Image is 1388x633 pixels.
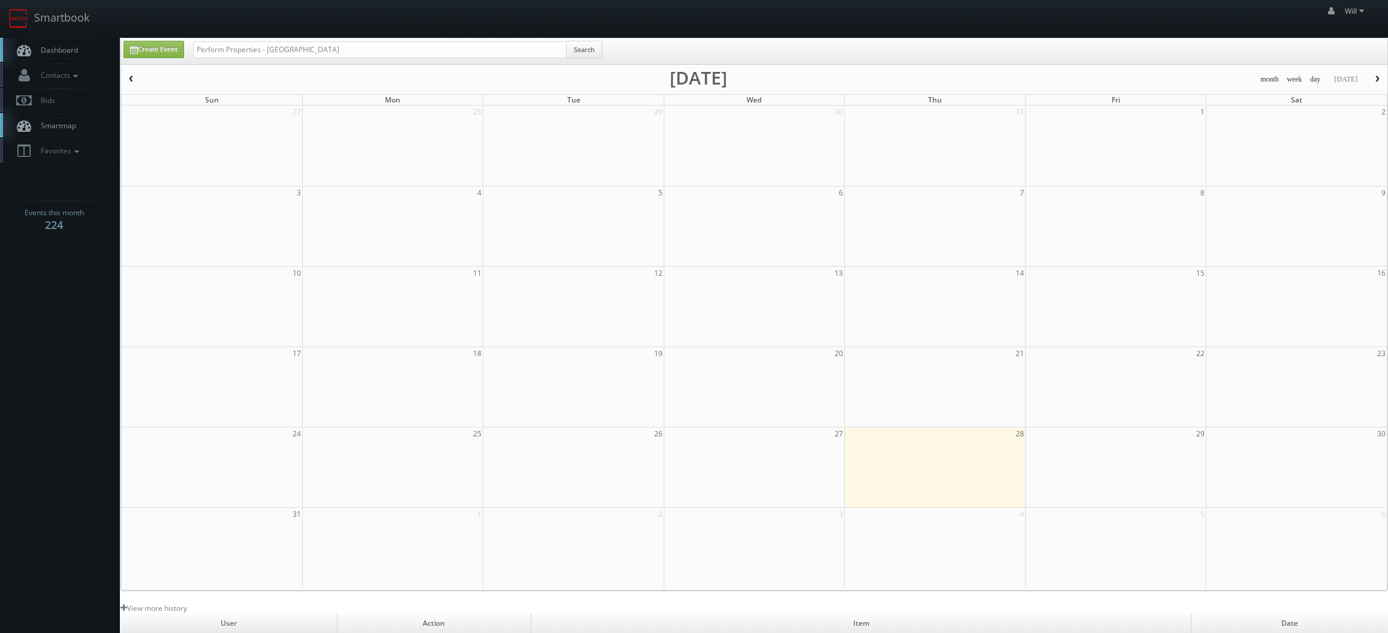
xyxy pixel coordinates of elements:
span: Thu [928,95,942,105]
span: 27 [833,427,844,440]
button: day [1306,72,1325,87]
span: 6 [1380,508,1387,520]
span: 24 [291,427,302,440]
button: week [1282,72,1306,87]
span: 28 [472,106,483,118]
span: 30 [1376,427,1387,440]
span: 5 [1199,508,1206,520]
span: 7 [1019,186,1025,199]
span: Sat [1291,95,1302,105]
span: 12 [653,267,664,279]
span: Smartmap [35,120,76,131]
span: 29 [653,106,664,118]
span: 1 [476,508,483,520]
span: Wed [746,95,761,105]
span: 14 [1014,267,1025,279]
span: 31 [291,508,302,520]
span: 6 [838,186,844,199]
button: [DATE] [1330,72,1362,87]
input: Search for Events [193,41,567,58]
span: Dashboard [35,45,78,55]
button: Search [566,41,603,59]
span: Tue [567,95,580,105]
span: 27 [291,106,302,118]
span: 2 [1380,106,1387,118]
span: 23 [1376,347,1387,360]
span: 4 [476,186,483,199]
span: Contacts [35,70,81,80]
strong: 224 [45,218,63,232]
span: Events this month [25,207,84,219]
span: Mon [385,95,401,105]
span: 1 [1199,106,1206,118]
span: 28 [1014,427,1025,440]
span: 18 [472,347,483,360]
span: 3 [838,508,844,520]
span: 16 [1376,267,1387,279]
span: 5 [657,186,664,199]
span: 25 [472,427,483,440]
span: Bids [35,95,55,106]
button: month [1256,72,1283,87]
span: 8 [1199,186,1206,199]
span: 15 [1195,267,1206,279]
span: 17 [291,347,302,360]
span: 2 [657,508,664,520]
span: 9 [1380,186,1387,199]
span: 22 [1195,347,1206,360]
span: 21 [1014,347,1025,360]
span: 29 [1195,427,1206,440]
h2: [DATE] [670,72,727,84]
span: 31 [1014,106,1025,118]
span: 4 [1019,508,1025,520]
span: 3 [296,186,302,199]
span: Favorites [35,146,82,156]
span: 13 [833,267,844,279]
span: 26 [653,427,664,440]
span: 10 [291,267,302,279]
a: View more history [121,603,187,613]
a: Create Event [124,41,184,58]
img: smartbook-logo.png [9,9,28,28]
span: Will [1345,6,1368,16]
span: Sun [205,95,219,105]
span: Fri [1112,95,1120,105]
span: 11 [472,267,483,279]
span: 19 [653,347,664,360]
span: 30 [833,106,844,118]
span: 20 [833,347,844,360]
